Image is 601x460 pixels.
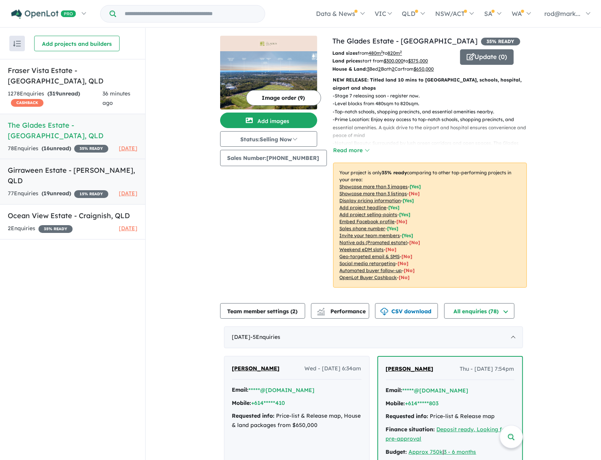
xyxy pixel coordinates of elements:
span: [DATE] [119,190,137,197]
a: [PERSON_NAME] [232,364,280,373]
u: Geo-targeted email & SMS [340,253,400,259]
a: Deposit ready, Looking for pre-approval [386,426,508,442]
b: 35 % ready [382,170,407,175]
div: Price-list & Release map [386,412,514,421]
span: [No] [410,240,420,245]
img: Openlot PRO Logo White [11,9,76,19]
a: [PERSON_NAME] [386,365,434,374]
strong: Budget: [386,448,407,455]
b: House & Land: [333,66,367,72]
p: - Natural Beauty: Surrounded by lush green corridors and open spaces, The Glades provides a tranq... [333,139,533,155]
button: Read more [333,146,370,155]
img: download icon [380,308,388,316]
span: 35 % READY [74,145,108,153]
h5: Ocean View Estate - Craignish , QLD [8,210,137,221]
span: [No] [398,260,409,266]
button: All enquiries (78) [444,303,514,319]
div: 1278 Enquir ies [8,89,102,108]
strong: ( unread) [42,145,71,152]
u: 2 [379,66,381,72]
b: Land sizes [333,50,358,56]
div: [DATE] [224,326,523,348]
u: $ 300,000 [384,58,404,64]
div: 2 Enquir ies [8,224,73,233]
button: CSV download [375,303,438,319]
h5: The Glades Estate - [GEOGRAPHIC_DATA] , QLD [8,120,137,141]
span: to [383,50,402,56]
span: [ No ] [409,191,420,196]
h5: Girraween Estate - [PERSON_NAME] , QLD [8,165,137,186]
p: - Top-notch schools, shopping precincts, and essential amenities nearby. [333,108,533,116]
u: Add project selling-points [340,212,398,217]
span: Thu - [DATE] 7:54pm [460,365,514,374]
button: Team member settings (2) [220,303,305,319]
span: [PERSON_NAME] [386,365,434,372]
strong: Mobile: [386,400,405,407]
u: 820 m [388,50,402,56]
img: line-chart.svg [317,308,324,312]
p: - Prime Location: Enjoy easy access to top-notch schools, shopping precincts, and essential ameni... [333,116,533,139]
span: 35 % READY [38,225,73,233]
u: OpenLot Buyer Cashback [340,274,397,280]
p: Your project is only comparing to other top-performing projects in your area: - - - - - - - - - -... [333,163,527,288]
span: [ No ] [397,219,408,224]
u: 2 [392,66,395,72]
div: | [386,448,514,457]
span: Wed - [DATE] 6:34am [305,364,361,373]
span: [DATE] [119,225,137,232]
strong: Finance situation: [386,426,435,433]
u: $ 375,000 [408,58,428,64]
a: 3 - 6 months [444,448,476,455]
span: [ Yes ] [410,184,421,189]
strong: Email: [386,387,403,394]
p: NEW RELEASE: Titled land 10 mins to [GEOGRAPHIC_DATA], schools, hospital, airport and shops [333,76,527,92]
span: [ Yes ] [402,233,413,238]
u: Sales phone number [340,226,386,231]
span: CASHBACK [11,99,43,107]
input: Try estate name, suburb, builder or developer [118,5,263,22]
div: Price-list & Release map, House & land packages from $650,000 [232,411,361,430]
u: Native ads (Promoted estate) [340,240,408,245]
div: 77 Enquir ies [8,189,108,198]
strong: Mobile: [232,399,252,406]
u: Display pricing information [340,198,401,203]
p: from [333,49,454,57]
span: [No] [399,274,410,280]
u: Showcase more than 3 images [340,184,408,189]
span: 36 minutes ago [102,90,130,106]
button: Status:Selling Now [220,131,317,147]
span: [DATE] [119,145,137,152]
u: Approx 750k [409,448,443,455]
span: to [404,58,428,64]
strong: ( unread) [42,190,71,197]
span: 15 % READY [74,190,108,198]
b: Land prices [333,58,361,64]
u: 480 m [369,50,383,56]
img: The Glades Estate - Wondunna Logo [223,39,314,48]
img: The Glades Estate - Wondunna [220,51,317,109]
span: 2 [293,308,296,315]
u: Social media retargeting [340,260,396,266]
button: Add images [220,113,317,128]
img: bar-chart.svg [317,311,325,316]
u: Showcase more than 3 listings [340,191,407,196]
u: Invite your team members [340,233,400,238]
span: 319 [49,90,59,97]
img: sort.svg [13,41,21,47]
span: [ Yes ] [387,226,399,231]
span: 16 [43,145,50,152]
span: Performance [318,308,366,315]
span: [ Yes ] [389,205,400,210]
p: Bed Bath Car from [333,65,454,73]
sup: 2 [381,50,383,54]
span: [No] [386,246,397,252]
span: - 5 Enquir ies [251,333,281,340]
button: Sales Number:[PHONE_NUMBER] [220,150,327,166]
u: 3 [367,66,370,72]
span: [ Yes ] [400,212,411,217]
a: The Glades Estate - Wondunna LogoThe Glades Estate - Wondunna [220,36,317,109]
u: Add project headline [340,205,387,210]
span: rod@mark... [544,10,580,17]
sup: 2 [400,50,402,54]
